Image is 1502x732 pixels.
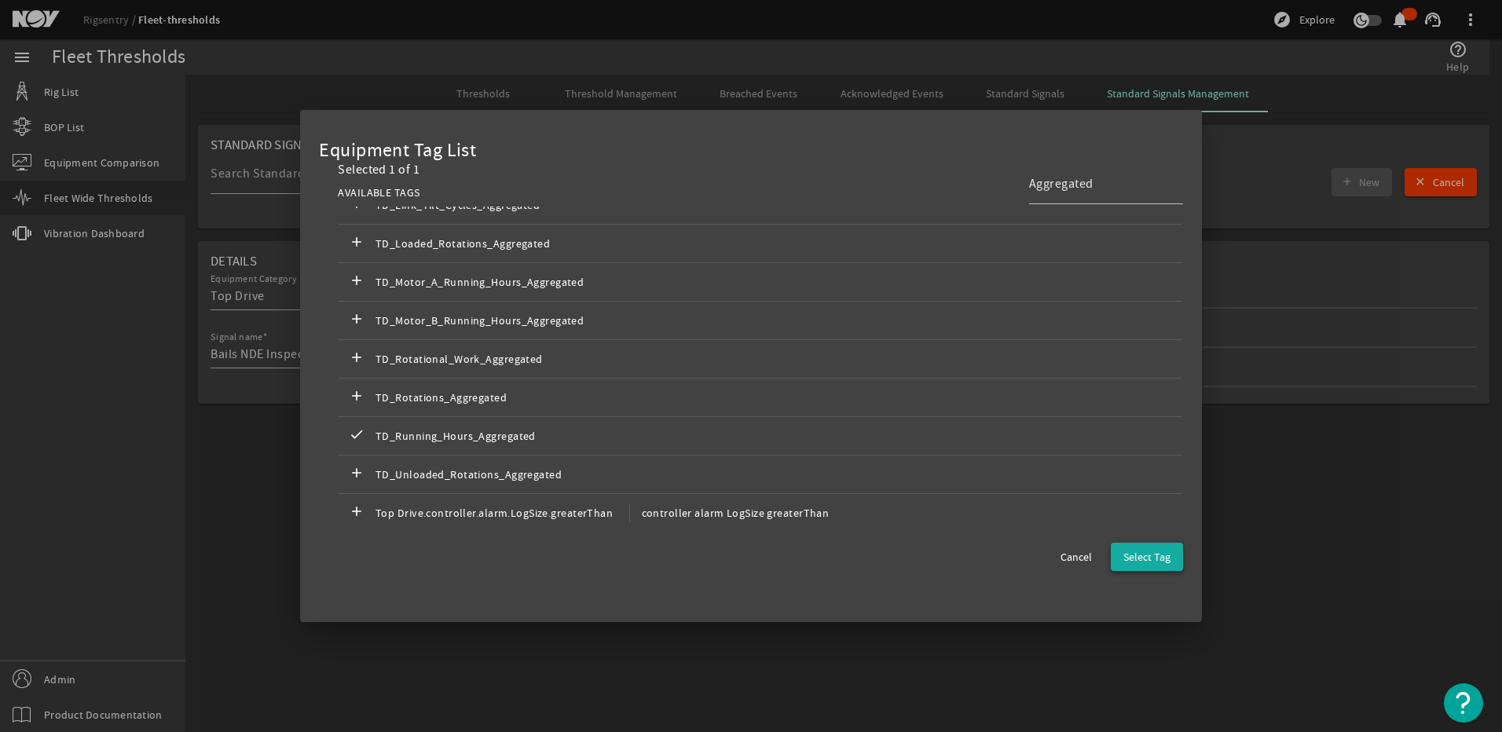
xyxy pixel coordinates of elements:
span: controller alarm LogSize greaterThan [629,503,830,522]
mat-icon: add [347,350,366,368]
span: TD_Loaded_Rotations_Aggregated [375,234,629,253]
mat-icon: add [347,503,366,522]
span: Select Tag [1123,549,1170,565]
span: TD_Rotations_Aggregated [375,388,629,407]
div: AVAILABLE TAGS [338,183,419,202]
mat-icon: add [347,196,366,214]
mat-icon: add [347,465,366,484]
mat-icon: add [347,234,366,253]
span: TD_Rotational_Work_Aggregated [375,350,629,368]
button: Open Resource Center [1444,683,1483,723]
button: Select Tag [1111,543,1183,571]
mat-icon: add [347,388,366,407]
span: TD_Link_Tilt_Cycles_Aggregated [375,196,629,214]
span: TD_Unloaded_Rotations_Aggregated [375,465,629,484]
span: TD_Running_Hours_Aggregated [375,426,629,445]
span: TD_Motor_B_Running_Hours_Aggregated [375,311,629,330]
div: Equipment Tag List [319,141,1182,160]
span: Cancel [1061,549,1092,565]
span: Top Drive.controller.alarm.LogSize.greaterThan [375,503,629,522]
mat-icon: add [347,273,366,291]
button: Cancel [1048,543,1105,571]
input: Search Tag Names [1029,174,1170,193]
mat-icon: check [347,426,366,445]
mat-icon: add [347,311,366,330]
div: Selected 1 of 1 [319,160,1182,179]
span: TD_Motor_A_Running_Hours_Aggregated [375,273,629,291]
